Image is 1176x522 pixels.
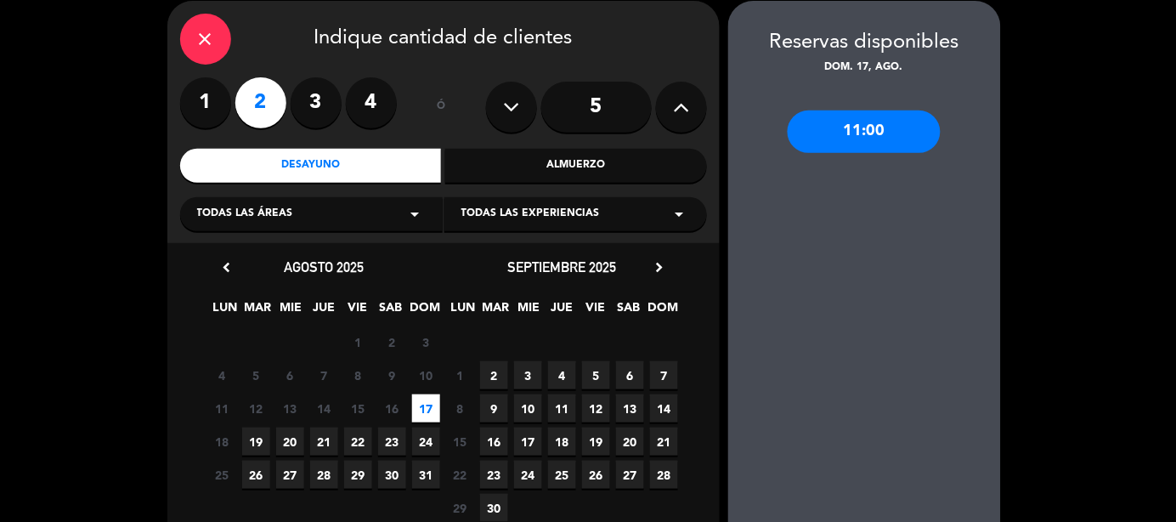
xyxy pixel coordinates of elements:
span: 23 [378,428,406,456]
span: 3 [514,361,542,389]
span: 29 [344,461,372,489]
span: JUE [310,298,338,326]
span: septiembre 2025 [508,258,617,275]
span: 2 [480,361,508,389]
span: 26 [582,461,610,489]
span: 1 [446,361,474,389]
span: 12 [582,394,610,423]
span: 20 [616,428,644,456]
span: 15 [344,394,372,423]
span: 18 [548,428,576,456]
span: MIE [277,298,305,326]
label: 2 [235,77,286,128]
span: 6 [276,361,304,389]
span: 28 [310,461,338,489]
div: Almuerzo [445,149,707,183]
span: 4 [548,361,576,389]
span: 1 [344,328,372,356]
i: close [195,29,216,49]
span: 31 [412,461,440,489]
span: Todas las experiencias [461,206,600,223]
div: Reservas disponibles [728,26,1001,60]
span: DOM [647,298,676,326]
span: 13 [276,394,304,423]
span: 2 [378,328,406,356]
div: ó [414,77,469,137]
span: SAB [376,298,404,326]
span: DOM [410,298,438,326]
i: arrow_drop_down [670,204,690,224]
span: 21 [310,428,338,456]
span: 28 [650,461,678,489]
span: 9 [480,394,508,423]
span: 10 [412,361,440,389]
i: chevron_right [651,258,669,276]
span: 7 [310,361,338,389]
span: 6 [616,361,644,389]
span: 29 [446,494,474,522]
span: 15 [446,428,474,456]
span: 16 [378,394,406,423]
span: 11 [548,394,576,423]
span: 27 [276,461,304,489]
span: 24 [412,428,440,456]
span: 22 [446,461,474,489]
span: 5 [242,361,270,389]
span: 27 [616,461,644,489]
span: 18 [208,428,236,456]
span: 17 [514,428,542,456]
span: 10 [514,394,542,423]
span: MAR [482,298,510,326]
span: 22 [344,428,372,456]
span: 16 [480,428,508,456]
span: 7 [650,361,678,389]
span: 3 [412,328,440,356]
div: Indique cantidad de clientes [180,14,707,65]
div: Desayuno [180,149,442,183]
span: SAB [614,298,642,326]
span: 30 [480,494,508,522]
span: Todas las áreas [197,206,293,223]
span: 26 [242,461,270,489]
span: 13 [616,394,644,423]
span: MAR [244,298,272,326]
span: 12 [242,394,270,423]
span: 5 [582,361,610,389]
span: 8 [446,394,474,423]
span: LUN [449,298,477,326]
div: dom. 17, ago. [728,60,1001,77]
span: 19 [582,428,610,456]
span: 25 [548,461,576,489]
span: agosto 2025 [285,258,365,275]
span: 4 [208,361,236,389]
span: 23 [480,461,508,489]
div: 11:00 [788,111,941,153]
span: 20 [276,428,304,456]
label: 1 [180,77,231,128]
span: 17 [412,394,440,423]
i: arrow_drop_down [405,204,426,224]
span: 8 [344,361,372,389]
span: LUN [211,298,239,326]
span: VIE [343,298,371,326]
span: JUE [548,298,576,326]
span: 14 [650,394,678,423]
span: 24 [514,461,542,489]
label: 4 [346,77,397,128]
span: 9 [378,361,406,389]
span: 30 [378,461,406,489]
span: 21 [650,428,678,456]
span: 11 [208,394,236,423]
span: MIE [515,298,543,326]
i: chevron_left [218,258,236,276]
span: 19 [242,428,270,456]
span: VIE [581,298,609,326]
span: 25 [208,461,236,489]
label: 3 [291,77,342,128]
span: 14 [310,394,338,423]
